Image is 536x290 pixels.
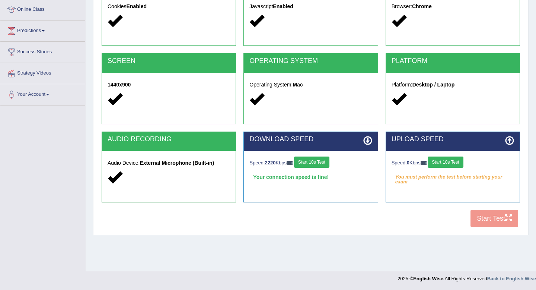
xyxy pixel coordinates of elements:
h2: SCREEN [108,57,230,65]
a: Success Stories [0,42,85,60]
div: Speed: Kbps [392,157,514,170]
a: Predictions [0,21,85,39]
strong: 0 [407,160,409,166]
strong: Enabled [273,3,293,9]
h5: Operating System: [249,82,372,88]
strong: Chrome [412,3,432,9]
h2: PLATFORM [392,57,514,65]
a: Your Account [0,84,85,103]
h2: AUDIO RECORDING [108,136,230,143]
h5: Platform: [392,82,514,88]
h5: Audio Device: [108,160,230,166]
img: ajax-loader-fb-connection.gif [287,161,293,165]
button: Start 10s Test [428,157,463,168]
h5: Browser: [392,4,514,9]
em: You must perform the test before starting your exam [392,171,514,183]
div: Your connection speed is fine! [249,171,372,183]
h5: Cookies [108,4,230,9]
h5: Javascript [249,4,372,9]
button: Start 10s Test [294,157,329,168]
strong: 2220 [265,160,276,166]
strong: Desktop / Laptop [412,82,455,88]
h2: UPLOAD SPEED [392,136,514,143]
h2: DOWNLOAD SPEED [249,136,372,143]
a: Strategy Videos [0,63,85,82]
strong: 1440x900 [108,82,131,88]
strong: Mac [293,82,303,88]
img: ajax-loader-fb-connection.gif [421,161,427,165]
h2: OPERATING SYSTEM [249,57,372,65]
strong: English Wise. [413,276,444,281]
div: 2025 © All Rights Reserved [398,271,536,282]
div: Speed: Kbps [249,157,372,170]
strong: External Microphone (Built-in) [140,160,214,166]
strong: Enabled [127,3,147,9]
a: Back to English Wise [487,276,536,281]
